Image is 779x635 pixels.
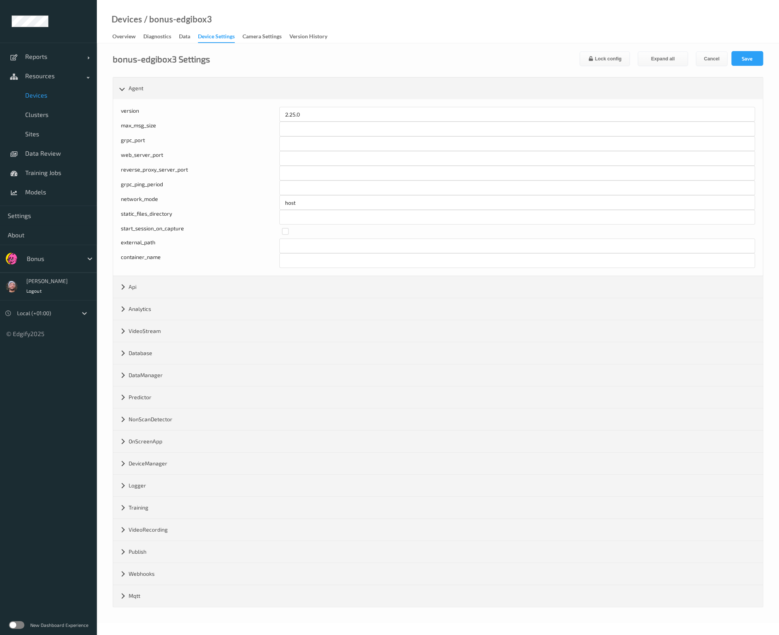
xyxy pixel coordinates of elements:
div: Device Settings [198,33,235,43]
div: container_name [121,253,279,268]
a: Diagnostics [143,31,179,42]
div: OnScreenApp [113,431,763,452]
button: Save [731,51,763,66]
div: VideoStream [113,320,763,342]
div: version [121,107,279,122]
div: Overview [112,33,136,42]
div: / bonus-edgibox3 [142,15,212,23]
div: Version History [289,33,327,42]
div: reverse_proxy_server_port [121,166,279,180]
a: Device Settings [198,31,242,43]
div: static_files_directory [121,210,279,225]
div: Publish [113,541,763,563]
div: start_session_on_capture [121,225,277,239]
div: DataManager [113,364,763,386]
a: Data [179,31,198,42]
a: Devices [112,15,142,23]
div: web_server_port [121,151,279,166]
div: max_msg_size [121,122,279,136]
div: Database [113,342,763,364]
div: NonScanDetector [113,408,763,430]
div: Camera Settings [242,33,282,42]
div: bonus-edgibox3 Settings [113,55,210,63]
button: Lock config [580,51,630,66]
a: Overview [112,31,143,42]
div: Agent [113,77,763,99]
div: VideoRecording [113,519,763,541]
button: Expand all [638,51,688,66]
div: grpc_port [121,136,279,151]
div: grpc_ping_period [121,180,279,195]
div: Predictor [113,386,763,408]
a: Version History [289,31,335,42]
div: Data [179,33,190,42]
div: Analytics [113,298,763,320]
div: Webhooks [113,563,763,585]
button: Cancel [696,51,727,66]
div: network_mode [121,195,279,210]
div: DeviceManager [113,453,763,474]
div: Mqtt [113,585,763,607]
a: Camera Settings [242,31,289,42]
div: Api [113,276,763,298]
div: Logger [113,475,763,496]
div: Training [113,497,763,518]
div: Diagnostics [143,33,171,42]
div: external_path [121,239,279,253]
